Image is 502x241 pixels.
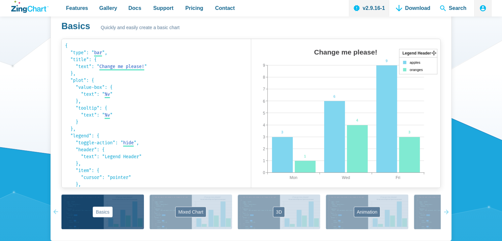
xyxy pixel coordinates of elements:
span: Pricing [185,4,203,13]
span: bar [94,50,102,55]
span: Contact [215,4,235,13]
span: hide [123,140,134,146]
tspan: 3 [408,130,410,134]
button: 3D [238,194,320,229]
span: Change me please! [99,64,144,69]
button: Animation [326,194,408,229]
span: Docs [128,4,141,13]
button: Mixed Chart [150,194,232,229]
span: Support [153,4,173,13]
button: Basics [61,194,144,229]
button: Labels [414,194,496,229]
span: Gallery [99,4,117,13]
a: ZingChart Logo. Click to return to the homepage [11,1,49,13]
span: %v [105,91,110,97]
code: { "type": " ", "title": { "text": " " }, "plot": { "value-box": { "text": " " }, "tooltip": { "te... [65,42,248,184]
span: %v [105,112,110,118]
span: Features [66,4,88,13]
span: Quickly and easily create a basic chart [101,24,180,32]
h3: Basics [61,20,90,32]
tspan: Legend Header [402,51,431,55]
